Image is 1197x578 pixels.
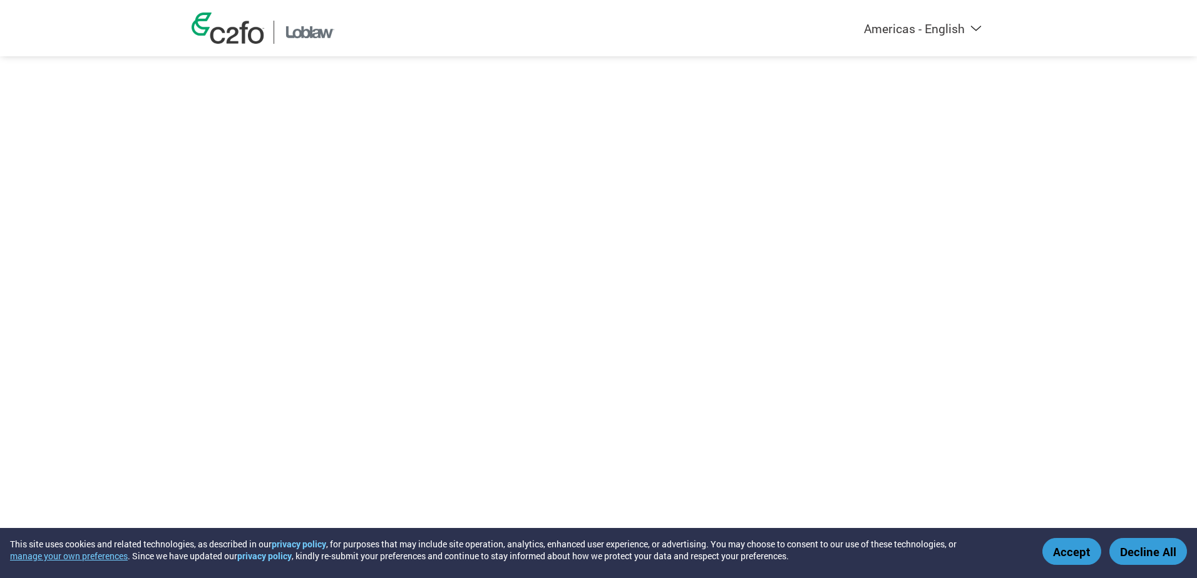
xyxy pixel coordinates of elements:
button: Decline All [1109,538,1187,565]
button: manage your own preferences [10,550,128,562]
img: c2fo logo [192,13,264,44]
a: privacy policy [272,538,326,550]
a: privacy policy [237,550,292,562]
div: This site uses cookies and related technologies, as described in our , for purposes that may incl... [10,538,1024,562]
img: Loblaw [284,21,337,44]
button: Accept [1042,538,1101,565]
